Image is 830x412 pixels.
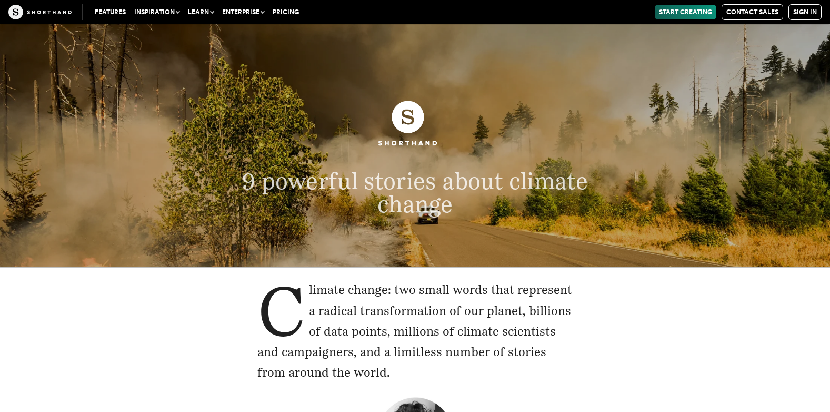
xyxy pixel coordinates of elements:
a: Contact Sales [722,4,783,20]
span: 9 powerful stories about climate change [242,167,588,218]
a: Pricing [268,5,303,19]
a: Sign in [788,4,822,20]
a: Start Creating [655,5,716,19]
a: Features [91,5,130,19]
p: Climate change: two small words that represent a radical transformation of our planet, billions o... [257,280,573,382]
button: Learn [184,5,218,19]
img: The Craft [8,5,72,19]
button: Enterprise [218,5,268,19]
button: Inspiration [130,5,184,19]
